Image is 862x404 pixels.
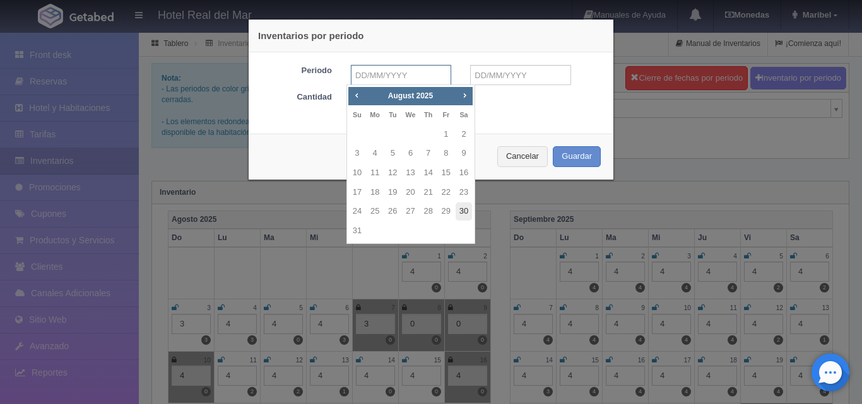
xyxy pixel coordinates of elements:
a: 29 [438,202,454,221]
input: DD/MM/YYYY [351,65,451,85]
a: 28 [420,202,437,221]
a: 5 [384,144,401,163]
button: Cancelar [497,146,548,167]
span: Thursday [424,111,432,118]
a: 19 [384,183,401,202]
a: 6 [402,144,418,163]
input: DD/MM/YYYY [470,65,570,85]
a: 12 [384,164,401,182]
a: 18 [367,183,383,202]
a: Prev [350,88,363,102]
a: 2 [456,125,472,144]
span: Tuesday [389,111,396,118]
span: Saturday [459,111,468,118]
span: Next [459,90,469,100]
a: 31 [349,222,365,240]
span: August [388,91,414,100]
a: 23 [456,183,472,202]
span: Sunday [353,111,362,118]
a: 8 [438,144,454,163]
a: 10 [349,164,365,182]
a: Next [458,88,472,102]
span: Wednesday [405,111,415,118]
a: 3 [349,144,365,163]
a: 17 [349,183,365,202]
a: 4 [367,144,383,163]
a: 25 [367,202,383,221]
a: 30 [456,202,472,221]
a: 9 [456,144,472,163]
a: 20 [402,183,418,202]
span: Friday [442,111,449,118]
a: 13 [402,164,418,182]
a: 15 [438,164,454,182]
a: 16 [456,164,472,182]
h4: Inventarios por periodo [258,29,604,42]
a: 1 [438,125,454,144]
a: 22 [438,183,454,202]
a: 14 [420,164,437,182]
a: 7 [420,144,437,163]
button: Guardar [553,146,601,167]
span: Prev [351,90,362,100]
span: Monday [370,111,380,118]
label: Cantidad [252,91,341,103]
a: 27 [402,202,418,221]
label: Periodo [252,65,341,77]
a: 21 [420,183,437,202]
a: 26 [384,202,401,221]
a: 11 [367,164,383,182]
span: 2025 [416,91,433,100]
a: 24 [349,202,365,221]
